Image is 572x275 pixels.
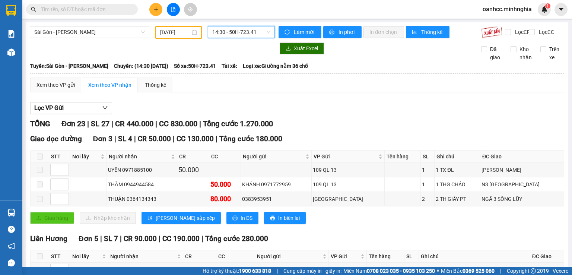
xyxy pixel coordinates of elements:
span: download [286,46,291,52]
div: THẮM 0944944584 [108,180,176,189]
span: Tổng cước 180.000 [219,135,282,143]
td: NGÃ 3 SÔNG LŨY [480,192,564,206]
button: syncLàm mới [279,26,321,38]
span: Liên Hương [30,234,67,243]
button: In đơn chọn [363,26,404,38]
span: Thống kê [421,28,444,36]
div: [GEOGRAPHIC_DATA] [313,195,383,203]
span: Đơn 5 [79,234,98,243]
span: Lọc VP Gửi [34,103,64,113]
div: KHÁNH 0971772959 [242,180,310,189]
td: 109 QL 13 [312,163,385,177]
div: Thống kê [145,81,166,89]
div: 0388674393 [256,266,327,274]
strong: 1900 633 818 [239,268,271,274]
span: | [277,267,278,275]
img: icon-new-feature [541,6,548,13]
span: Đơn 23 [61,119,85,128]
th: SL [404,250,419,263]
span: SL 7 [104,234,118,243]
span: CR 440.000 [115,119,153,128]
span: Nơi lấy [72,152,99,161]
div: 109 QL 13 [313,166,383,174]
button: bar-chartThống kê [406,26,449,38]
button: uploadGiao hàng [30,212,74,224]
div: THUẬN 0364134343 [108,195,176,203]
span: message [8,259,15,266]
button: file-add [167,3,180,16]
span: Đơn 3 [93,135,113,143]
button: downloadNhập kho nhận [80,212,136,224]
td: N3 [GEOGRAPHIC_DATA] [480,177,564,192]
th: Ghi chú [419,250,530,263]
span: In DS [241,214,252,222]
span: | [111,119,113,128]
div: Xem theo VP nhận [88,81,131,89]
span: Nơi lấy [72,252,101,260]
span: SL 4 [118,135,132,143]
span: oanhcc.minhnghia [477,4,538,14]
div: 109 QL 13 [313,180,383,189]
span: question-circle [8,226,15,233]
button: downloadXuất Excel [280,42,324,54]
span: 14:30 - 50H-723.41 [212,26,271,38]
span: Tài xế: [222,62,237,70]
span: Lọc CR [512,28,531,36]
span: search [31,7,36,12]
span: Số xe: 50H-723.41 [174,62,216,70]
div: 0383953951 [242,195,310,203]
button: printerIn phơi [323,26,362,38]
div: 2 TH GIẤY PT [436,195,479,203]
b: Tuyến: Sài Gòn - [PERSON_NAME] [30,63,108,69]
span: | [159,234,161,243]
div: Xem theo VP gửi [36,81,75,89]
span: Xuất Excel [294,44,318,53]
div: 109 QL 13 [330,266,365,274]
span: | [114,135,116,143]
button: aim [184,3,197,16]
span: | [100,234,102,243]
span: VP Gửi [331,252,359,260]
span: Trên xe [546,45,565,61]
th: ĐC Giao [480,151,564,163]
span: Người nhận [110,252,175,260]
th: Tên hàng [367,250,404,263]
div: 50.000 [210,179,240,190]
span: printer [270,215,275,221]
button: plus [149,3,162,16]
span: Cung cấp máy in - giấy in: [283,267,341,275]
span: printer [329,29,336,35]
div: 1 [406,266,417,274]
span: copyright [531,268,536,274]
span: plus [153,7,159,12]
th: CC [216,250,255,263]
span: file-add [171,7,176,12]
strong: 0708 023 035 - 0935 103 250 [367,268,435,274]
span: notification [8,243,15,250]
td: 109 QL 13 [312,177,385,192]
span: CC 830.000 [159,119,197,128]
button: sort-ascending[PERSON_NAME] sắp xếp [142,212,221,224]
strong: 0369 525 060 [463,268,495,274]
span: caret-down [558,6,565,13]
img: warehouse-icon [7,209,15,216]
img: 9k= [481,26,502,38]
span: Đã giao [487,45,505,61]
th: STT [49,151,70,163]
img: logo-vxr [6,5,16,16]
span: | [216,135,217,143]
div: 2 [422,195,433,203]
span: Kho nhận [517,45,535,61]
span: | [155,119,157,128]
span: Người gửi [243,152,304,161]
div: 1 [422,180,433,189]
th: ĐC Giao [530,250,564,263]
span: Lọc CC [536,28,555,36]
span: Làm mới [294,28,315,36]
sup: 1 [545,3,550,9]
span: In phơi [339,28,356,36]
span: VP Gửi [314,152,377,161]
span: down [102,105,108,111]
span: | [500,267,501,275]
input: 12/10/2025 [160,28,190,37]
